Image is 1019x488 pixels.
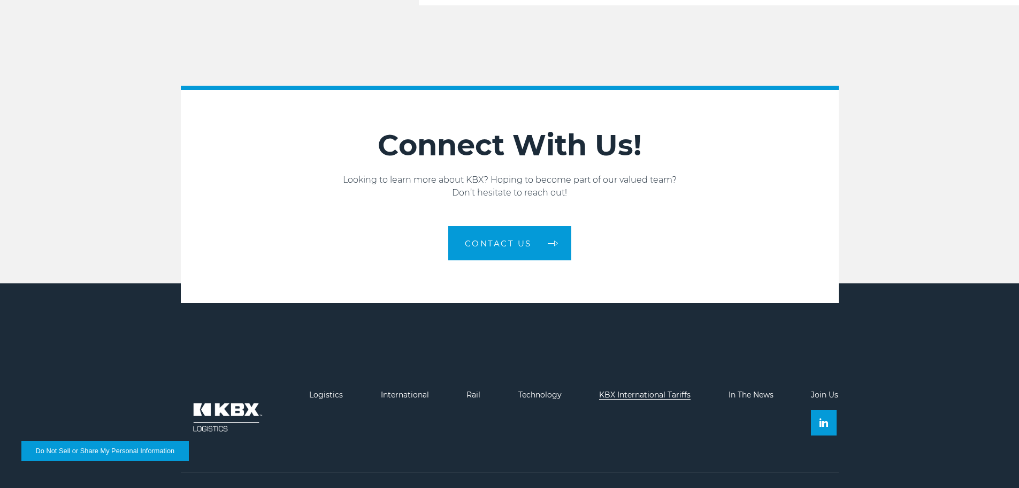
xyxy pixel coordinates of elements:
[181,127,839,163] h2: Connect With Us!
[811,390,838,400] a: Join Us
[181,391,272,444] img: kbx logo
[599,390,691,400] a: KBX International Tariffs
[309,390,343,400] a: Logistics
[466,390,480,400] a: Rail
[448,226,571,260] a: Contact us arrow arrow
[181,174,839,199] p: Looking to learn more about KBX? Hoping to become part of our valued team? Don’t hesitate to reac...
[21,441,189,461] button: Do Not Sell or Share My Personal Information
[518,390,562,400] a: Technology
[381,390,429,400] a: International
[819,418,828,427] img: Linkedin
[729,390,773,400] a: In The News
[465,239,532,247] span: Contact us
